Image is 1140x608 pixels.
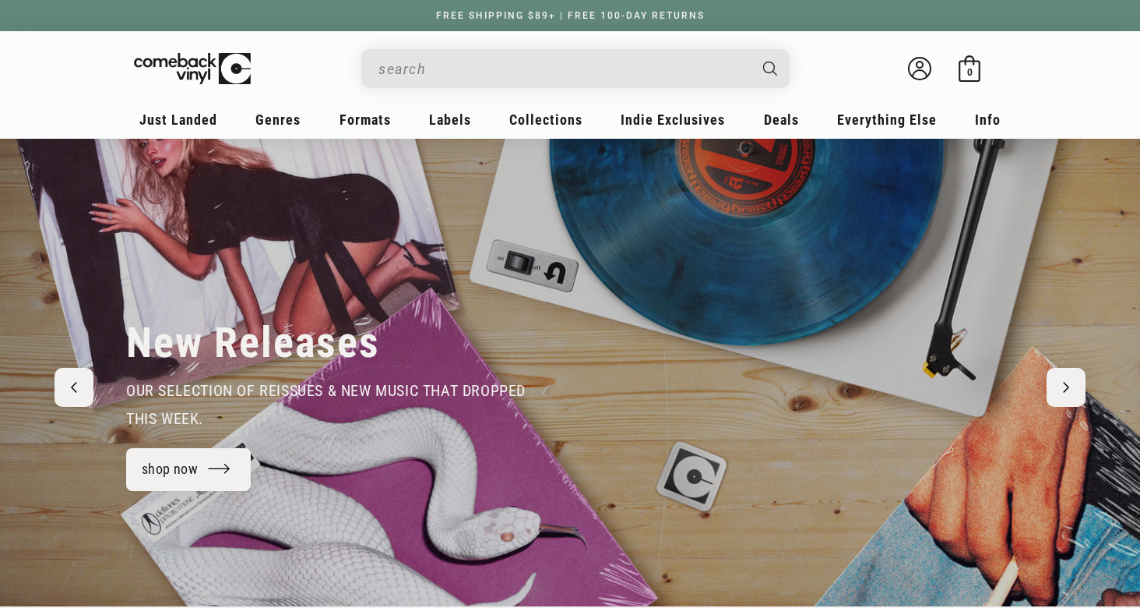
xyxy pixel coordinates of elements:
[750,49,792,88] button: Search
[967,66,973,78] span: 0
[126,317,380,369] h2: New Releases
[378,53,748,85] input: search
[126,448,251,491] a: shop now
[126,381,526,428] span: our selection of reissues & new music that dropped this week.
[1047,368,1085,407] button: Next slide
[139,111,217,128] span: Just Landed
[361,49,790,88] div: Search
[55,368,93,407] button: Previous slide
[340,111,391,128] span: Formats
[509,111,582,128] span: Collections
[255,111,301,128] span: Genres
[837,111,937,128] span: Everything Else
[975,111,1001,128] span: Info
[764,111,799,128] span: Deals
[429,111,471,128] span: Labels
[621,111,725,128] span: Indie Exclusives
[420,10,720,21] a: FREE SHIPPING $89+ | FREE 100-DAY RETURNS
